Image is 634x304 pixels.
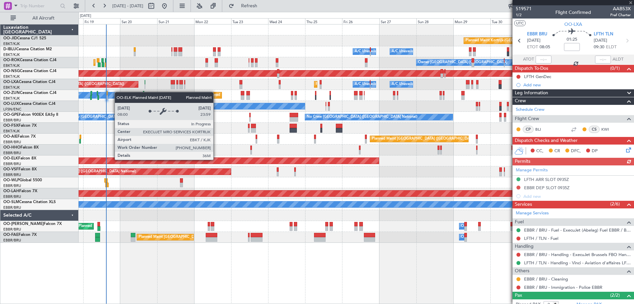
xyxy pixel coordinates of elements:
[3,36,17,40] span: OO-JID
[3,69,56,73] a: OO-NSGCessna Citation CJ4
[342,18,379,24] div: Fri 26
[3,151,21,155] a: EBBR/BRU
[461,221,506,231] div: Owner Melsbroek Air Base
[3,113,19,117] span: OO-GPE
[3,167,18,171] span: OO-VSF
[3,156,18,160] span: OO-ELK
[3,58,56,62] a: OO-ROKCessna Citation CJ4
[516,5,532,12] span: 519571
[524,284,602,290] a: EBBR / BRU - Immigration - Police EBBR
[540,44,550,51] span: 08:05
[355,79,477,89] div: A/C Unavailable [GEOGRAPHIC_DATA] ([GEOGRAPHIC_DATA] National)
[305,18,342,24] div: Thu 25
[3,113,58,117] a: OO-GPEFalcon 900EX EASy II
[3,36,46,40] a: OO-JIDCessna CJ1 525
[231,18,268,24] div: Tue 23
[594,37,607,44] span: [DATE]
[515,89,548,97] span: Leg Information
[527,44,538,51] span: ETOT
[3,135,36,139] a: OO-AIEFalcon 7X
[3,205,21,210] a: EBBR/BRU
[515,137,578,145] span: Dispatch Checks and Weather
[610,65,620,72] span: (0/1)
[610,5,631,12] span: AAB53X
[157,18,194,24] div: Sun 21
[207,90,284,100] div: Planned Maint Kortrijk-[GEOGRAPHIC_DATA]
[3,69,20,73] span: OO-NSG
[524,276,568,282] a: EBBR / BRU - Cleaning
[418,58,507,67] div: Owner [GEOGRAPHIC_DATA]-[GEOGRAPHIC_DATA]
[392,79,419,89] div: A/C Unavailable
[307,112,417,122] div: No Crew [GEOGRAPHIC_DATA] ([GEOGRAPHIC_DATA] National)
[122,101,201,111] div: No Crew [PERSON_NAME] ([PERSON_NAME])
[3,102,55,106] a: OO-LUXCessna Citation CJ4
[3,178,42,182] a: OO-WLPGlobal 5500
[3,58,20,62] span: OO-ROK
[524,74,551,79] div: LFTH GenDec
[594,44,604,51] span: 09:30
[3,118,21,123] a: EBBR/BRU
[567,36,577,43] span: 01:25
[3,91,20,95] span: OO-ZUN
[554,148,560,154] span: CR
[355,47,477,57] div: A/C Unavailable [GEOGRAPHIC_DATA] ([GEOGRAPHIC_DATA] National)
[7,13,72,23] button: All Aircraft
[3,74,20,79] a: EBKT/KJK
[3,146,39,150] a: OO-HHOFalcon 8X
[316,79,393,89] div: Planned Maint Kortrijk-[GEOGRAPHIC_DATA]
[3,233,18,237] span: OO-FAE
[3,222,44,226] span: OO-[PERSON_NAME]
[606,44,616,51] span: ELDT
[3,200,56,204] a: OO-SLMCessna Citation XLS
[461,232,506,242] div: Owner Melsbroek Air Base
[3,80,19,84] span: OO-LXA
[610,200,620,207] span: (2/6)
[610,292,620,299] span: (2/2)
[515,115,539,123] span: Flight Crew
[516,210,549,217] a: Manage Services
[589,126,600,133] div: CS
[524,227,631,233] a: EBBR / BRU - Fuel - ExecuJet (Abelag) Fuel EBBR / BRU
[21,167,136,177] div: AOG Maint [GEOGRAPHIC_DATA] ([GEOGRAPHIC_DATA] National)
[527,37,541,44] span: [DATE]
[3,233,37,237] a: OO-FAEFalcon 7X
[515,65,548,72] span: Dispatch To-Dos
[523,56,534,63] span: ATOT
[610,12,631,18] span: Pref Charter
[3,178,19,182] span: OO-WLP
[3,52,20,57] a: EBKT/KJK
[3,146,20,150] span: OO-HHO
[112,3,143,9] span: [DATE] - [DATE]
[3,189,37,193] a: OO-LAHFalcon 7X
[515,218,524,226] span: Fuel
[120,18,157,24] div: Sat 20
[3,107,21,112] a: LFSN/ENC
[235,4,263,8] span: Refresh
[516,12,532,18] span: 1/2
[3,47,52,51] a: D-IBLUCessna Citation M2
[613,56,623,63] span: ALDT
[80,13,91,19] div: [DATE]
[3,41,20,46] a: EBKT/KJK
[3,189,19,193] span: OO-LAH
[3,129,20,134] a: EBKT/KJK
[516,107,545,113] a: Schedule Crew
[3,227,21,232] a: EBBR/BRU
[592,148,598,154] span: DP
[17,16,70,21] span: All Aircraft
[490,18,527,24] div: Tue 30
[83,18,120,24] div: Fri 19
[3,200,19,204] span: OO-SLM
[226,1,265,11] button: Refresh
[3,124,37,128] a: OO-FSXFalcon 7X
[3,222,62,226] a: OO-[PERSON_NAME]Falcon 7X
[194,18,231,24] div: Mon 22
[535,126,550,132] a: BLI
[453,18,490,24] div: Mon 29
[523,82,631,88] div: Add new
[3,172,21,177] a: EBBR/BRU
[564,21,582,28] span: OO-LXA
[524,236,558,241] a: LFTH / TLN - Fuel
[3,140,21,145] a: EBBR/BRU
[515,201,532,208] span: Services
